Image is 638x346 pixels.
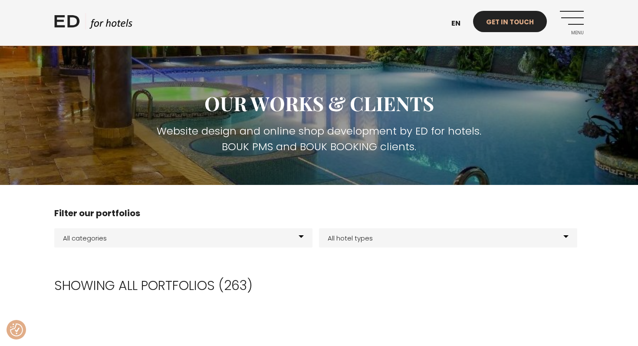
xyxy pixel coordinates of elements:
span: Our works & clients [204,90,434,116]
button: Consent Preferences [10,323,23,336]
a: ED HOTELS [54,13,132,35]
a: Get in touch [473,11,547,32]
h3: Website design and online shop development by ED for hotels. BOUK PMS and BOUK BOOKING clients. [54,123,584,155]
h4: Filter our portfolios [54,207,584,220]
h2: Showing all portfolios (263) [54,278,584,293]
a: en [447,13,473,34]
img: Revisit consent button [10,323,23,336]
a: Menu [560,11,584,35]
span: Menu [560,30,584,36]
